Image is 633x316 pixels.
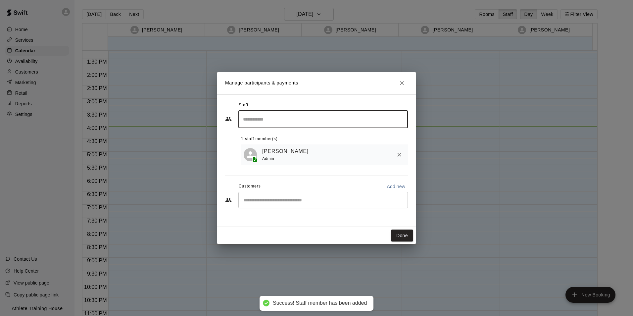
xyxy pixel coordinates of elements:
[244,148,257,161] div: Seth Newton
[393,149,405,161] button: Remove
[241,134,278,144] span: 1 staff member(s)
[239,181,261,192] span: Customers
[396,77,408,89] button: Close
[262,156,274,161] span: Admin
[225,197,232,203] svg: Customers
[239,100,248,111] span: Staff
[391,230,413,242] button: Done
[387,183,405,190] p: Add new
[225,116,232,122] svg: Staff
[238,111,408,128] div: Search staff
[273,300,367,307] div: Success! Staff member has been added
[384,181,408,192] button: Add new
[262,147,309,156] a: [PERSON_NAME]
[238,192,408,208] div: Start typing to search customers...
[225,79,298,86] p: Manage participants & payments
